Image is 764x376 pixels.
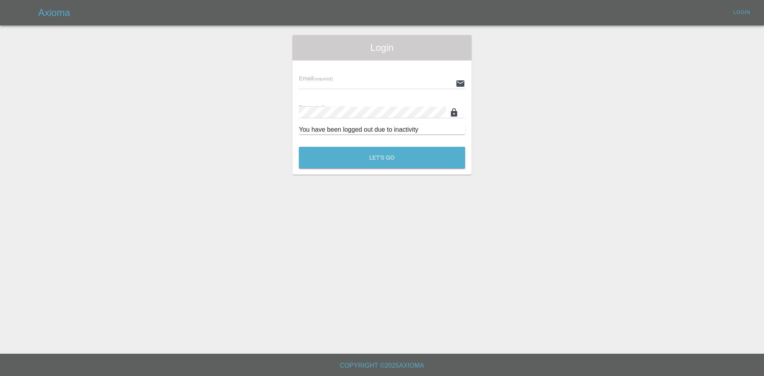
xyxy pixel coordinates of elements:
a: Login [729,6,754,19]
div: You have been logged out due to inactivity [299,125,465,134]
small: (required) [313,76,333,81]
small: (required) [324,105,344,110]
h6: Copyright © 2025 Axioma [6,360,758,371]
h5: Axioma [38,6,70,19]
span: Email [299,75,333,82]
span: Login [299,41,465,54]
span: Password [299,104,343,111]
button: Let's Go [299,147,465,169]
